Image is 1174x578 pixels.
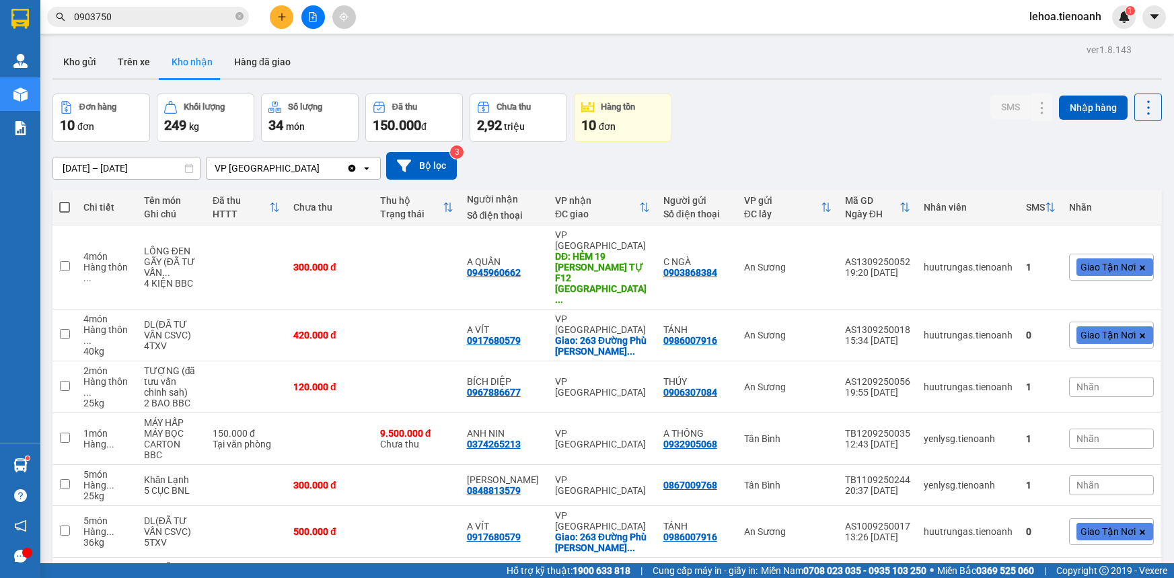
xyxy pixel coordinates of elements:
div: 4 món [83,251,131,262]
div: AS1009250017 [845,521,910,532]
th: Toggle SortBy [838,190,917,225]
div: Người nhận [467,194,542,205]
svg: open [361,163,372,174]
div: C NGÀ [663,256,731,267]
div: 4TXV [144,340,199,351]
div: An Sương [744,330,832,340]
div: VP [GEOGRAPHIC_DATA] [215,161,320,175]
div: Hàng thông thường [83,376,131,398]
div: Nhân viên [924,202,1013,213]
span: 1 [1128,6,1132,15]
span: Nhãn [1076,433,1099,444]
strong: 0708 023 035 - 0935 103 250 [803,565,926,576]
div: yenlysg.tienoanh [924,433,1013,444]
span: Miền Nam [761,563,926,578]
div: 150.000 đ [213,428,280,439]
span: lehoa.tienoanh [1019,8,1112,25]
div: 0867009768 [663,480,717,491]
div: 2 món [83,365,131,376]
div: VP nhận [555,195,639,206]
div: 0917680579 [467,532,521,542]
span: ... [627,542,635,553]
img: warehouse-icon [13,87,28,102]
span: Giao Tận Nơi [1080,329,1136,341]
div: 15:34 [DATE] [845,335,910,346]
span: Giao Tận Nơi [1080,526,1136,538]
div: DL(ĐÃ TƯ VẤN CSVC) [144,515,199,537]
div: 5 món [83,469,131,480]
div: 0374265213 [467,439,521,449]
div: Đã thu [392,102,417,112]
div: An Sương [744,262,832,273]
th: Toggle SortBy [548,190,657,225]
div: 5 CỤC BNL [144,485,199,496]
div: 500.000 đ [293,526,367,537]
div: huutrungas.tienoanh [924,262,1013,273]
div: MÁY BỌC CARTON BBC [144,428,199,460]
div: Số điện thoại [663,209,731,219]
div: 1 món [83,428,131,439]
span: triệu [504,121,525,132]
sup: 3 [450,145,464,159]
span: ... [106,526,114,537]
div: 0917680579 [467,335,521,346]
div: 300.000 đ [293,262,367,273]
button: Đã thu150.000đ [365,94,463,142]
div: 0 [1026,330,1056,340]
div: Hàng thông thường [83,480,131,491]
div: Mã GD [845,195,900,206]
div: VP [GEOGRAPHIC_DATA] [555,474,650,496]
div: huutrungas.tienoanh [924,330,1013,340]
div: 5 món [83,515,131,526]
div: 300.000 đ [293,480,367,491]
div: 1 [1026,480,1056,491]
div: 2 BAO BBC [144,398,199,408]
div: 25 kg [83,491,131,501]
div: Giao: 263 Đường Phù Đổng Thiên Vương, Phường 8, Đà Lạt, Lâm Đồng [555,335,650,357]
span: 34 [268,117,283,133]
button: Hàng đã giao [223,46,301,78]
button: SMS [990,95,1031,119]
span: ⚪️ [930,568,934,573]
div: Số lượng [288,102,322,112]
span: plus [277,12,287,22]
span: aim [339,12,348,22]
th: Toggle SortBy [1019,190,1062,225]
div: 20:37 [DATE] [845,485,910,496]
span: đơn [77,121,94,132]
button: Trên xe [107,46,161,78]
span: ... [83,387,91,398]
div: Ngày ĐH [845,209,900,219]
div: Hàng thông thường [83,324,131,346]
div: TB1209250035 [845,428,910,439]
button: Bộ lọc [386,152,457,180]
span: Giao Tận Nơi [1080,261,1136,273]
button: file-add [301,5,325,29]
span: Cung cấp máy in - giấy in: [653,563,758,578]
div: Trạng thái [380,209,443,219]
strong: 0369 525 060 [976,565,1034,576]
div: 0932905068 [663,439,717,449]
div: TÁNH [663,324,731,335]
button: Khối lượng249kg [157,94,254,142]
div: 4 KIỆN BBC [144,278,199,289]
span: đơn [599,121,616,132]
span: ... [555,294,563,305]
div: Tại văn phòng [213,439,280,449]
div: 0945960662 [467,267,521,278]
span: món [286,121,305,132]
input: Selected VP Đà Lạt. [321,161,322,175]
div: Khối lượng [184,102,225,112]
div: Giao: 263 Đường Phù Đổng Thiên Vương, Phường 8, Đà Lạt, Lâm Đồng [555,532,650,553]
div: Đã thu [213,195,269,206]
div: 0906307084 [663,387,717,398]
span: 150.000 [373,117,421,133]
div: 0 [1026,526,1056,537]
strong: 1900 633 818 [573,565,630,576]
div: An Sương [744,382,832,392]
span: file-add [308,12,318,22]
div: AS1309250052 [845,256,910,267]
span: search [56,12,65,22]
div: yenlysg.tienoanh [924,480,1013,491]
div: VP [GEOGRAPHIC_DATA] [555,376,650,398]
